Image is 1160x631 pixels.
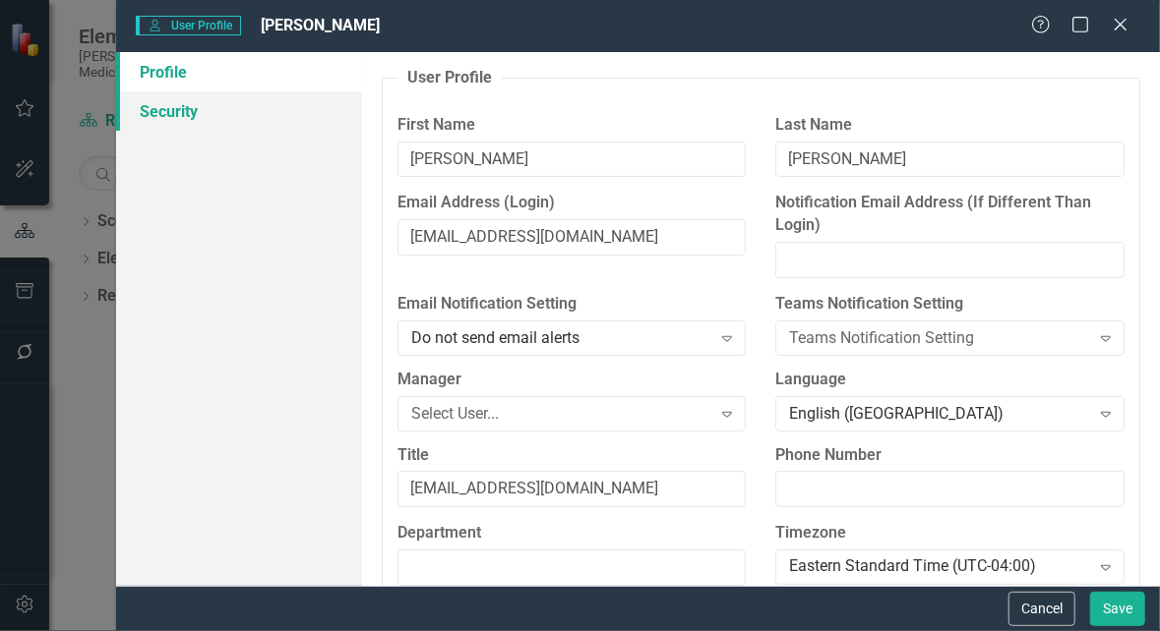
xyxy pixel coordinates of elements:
button: Cancel [1008,592,1075,626]
label: Teams Notification Setting [775,293,1125,315]
label: Notification Email Address (If Different Than Login) [775,192,1125,237]
a: Profile [116,52,362,91]
div: Do not send email alerts [411,326,711,349]
label: Timezone [775,522,1125,545]
div: Eastern Standard Time (UTC-04:00) [789,556,1089,579]
label: Department [397,522,747,545]
div: Select User... [411,402,711,425]
label: Manager [397,369,747,391]
label: Last Name [775,114,1125,137]
div: English ([GEOGRAPHIC_DATA]) [789,402,1089,425]
label: Title [397,444,747,467]
a: Security [116,91,362,131]
label: Language [775,369,1125,391]
label: First Name [397,114,747,137]
label: Email Notification Setting [397,293,747,315]
span: User Profile [136,16,241,35]
label: Email Address (Login) [397,192,747,214]
div: Teams Notification Setting [789,326,1089,349]
button: Save [1090,592,1145,626]
legend: User Profile [397,67,502,89]
label: Phone Number [775,444,1125,467]
span: [PERSON_NAME] [261,16,380,34]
